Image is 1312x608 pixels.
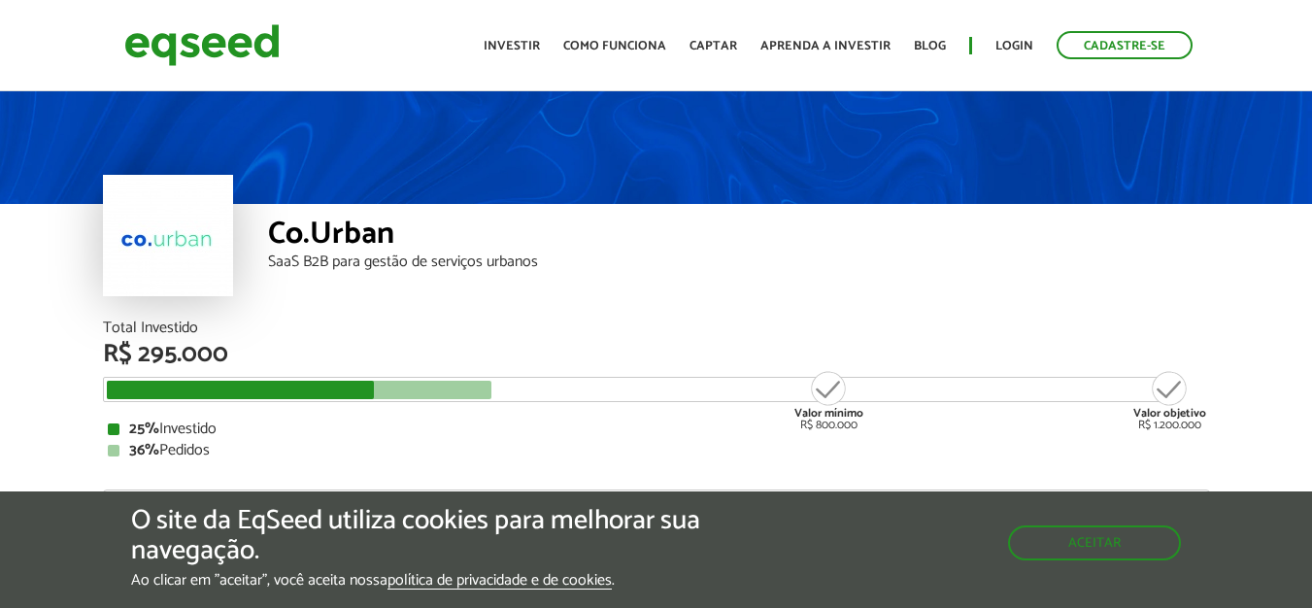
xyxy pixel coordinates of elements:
[914,40,946,52] a: Blog
[131,571,760,590] p: Ao clicar em "aceitar", você aceita nossa .
[792,369,865,431] div: R$ 800.000
[1008,525,1181,560] button: Aceitar
[794,404,863,422] strong: Valor mínimo
[1133,404,1206,422] strong: Valor objetivo
[131,506,760,566] h5: O site da EqSeed utiliza cookies para melhorar sua navegação.
[103,342,1210,367] div: R$ 295.000
[129,437,159,463] strong: 36%
[1133,369,1206,431] div: R$ 1.200.000
[760,40,891,52] a: Aprenda a investir
[129,416,159,442] strong: 25%
[108,443,1205,458] div: Pedidos
[484,40,540,52] a: Investir
[690,40,737,52] a: Captar
[103,321,1210,336] div: Total Investido
[563,40,666,52] a: Como funciona
[268,254,1210,270] div: SaaS B2B para gestão de serviços urbanos
[995,40,1033,52] a: Login
[268,219,1210,254] div: Co.Urban
[387,573,612,590] a: política de privacidade e de cookies
[108,422,1205,437] div: Investido
[1057,31,1193,59] a: Cadastre-se
[124,19,280,71] img: EqSeed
